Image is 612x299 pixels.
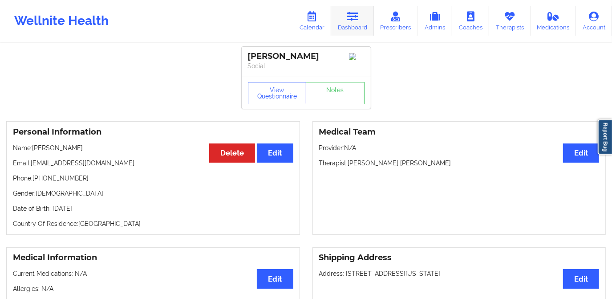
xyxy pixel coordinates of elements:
[209,143,255,163] button: Delete
[531,6,576,36] a: Medications
[563,143,599,163] button: Edit
[13,219,293,228] p: Country Of Residence: [GEOGRAPHIC_DATA]
[319,127,600,137] h3: Medical Team
[257,143,293,163] button: Edit
[576,6,612,36] a: Account
[331,6,374,36] a: Dashboard
[13,269,293,278] p: Current Medications: N/A
[349,53,365,60] img: Image%2Fplaceholer-image.png
[319,143,600,152] p: Provider: N/A
[598,119,612,155] a: Report Bug
[13,143,293,152] p: Name: [PERSON_NAME]
[293,6,331,36] a: Calendar
[248,51,365,61] div: [PERSON_NAME]
[306,82,365,104] a: Notes
[319,159,600,168] p: Therapist: [PERSON_NAME] [PERSON_NAME]
[563,269,599,288] button: Edit
[13,253,293,263] h3: Medical Information
[13,159,293,168] p: Email: [EMAIL_ADDRESS][DOMAIN_NAME]
[257,269,293,288] button: Edit
[248,61,365,70] p: Social
[452,6,489,36] a: Coaches
[489,6,531,36] a: Therapists
[13,189,293,198] p: Gender: [DEMOGRAPHIC_DATA]
[13,204,293,213] p: Date of Birth: [DATE]
[319,253,600,263] h3: Shipping Address
[13,284,293,293] p: Allergies: N/A
[248,82,307,104] button: View Questionnaire
[374,6,418,36] a: Prescribers
[13,127,293,137] h3: Personal Information
[417,6,452,36] a: Admins
[13,174,293,183] p: Phone: [PHONE_NUMBER]
[319,269,600,278] p: Address: [STREET_ADDRESS][US_STATE]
